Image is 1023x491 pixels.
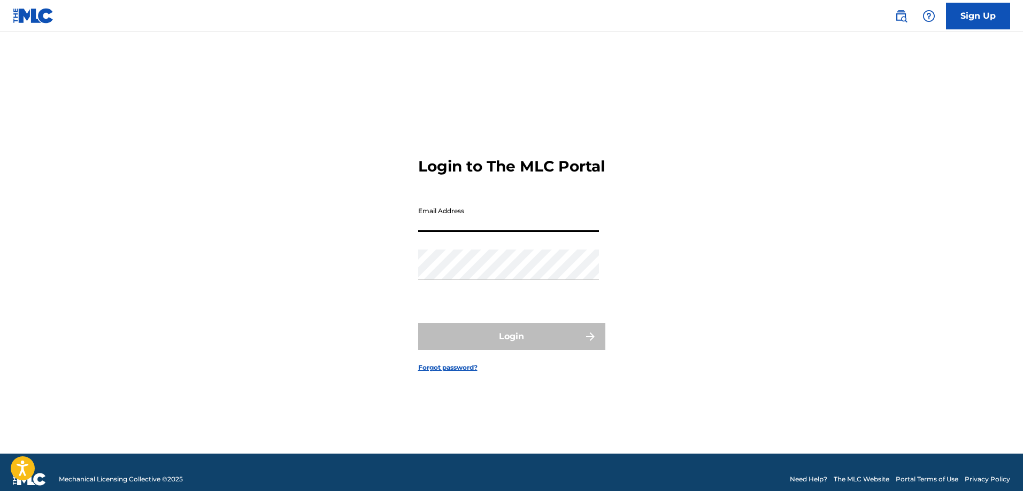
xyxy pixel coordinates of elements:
[965,474,1010,484] a: Privacy Policy
[834,474,889,484] a: The MLC Website
[896,474,958,484] a: Portal Terms of Use
[790,474,827,484] a: Need Help?
[922,10,935,22] img: help
[895,10,907,22] img: search
[418,363,478,372] a: Forgot password?
[946,3,1010,29] a: Sign Up
[418,157,605,176] h3: Login to The MLC Portal
[13,473,46,486] img: logo
[13,8,54,24] img: MLC Logo
[59,474,183,484] span: Mechanical Licensing Collective © 2025
[890,5,912,27] a: Public Search
[918,5,940,27] div: Help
